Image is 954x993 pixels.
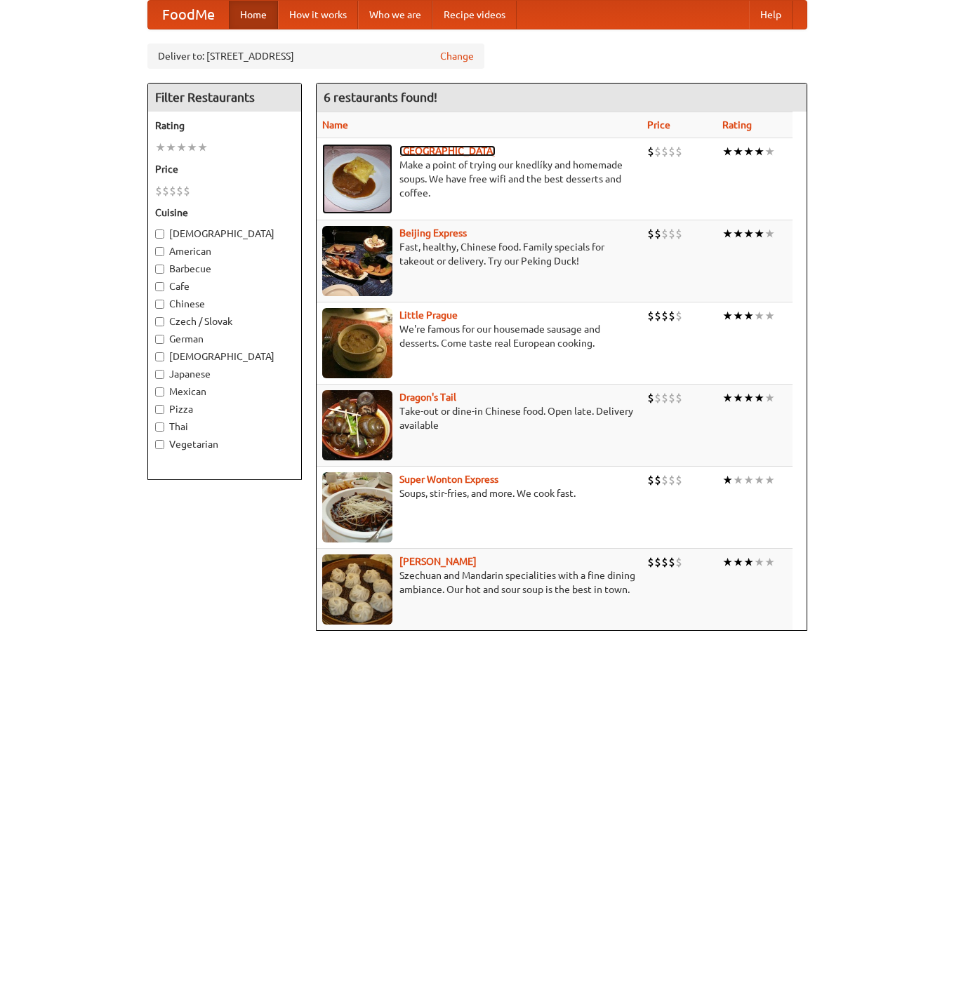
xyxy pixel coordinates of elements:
[278,1,358,29] a: How it works
[743,472,754,488] li: ★
[722,390,733,406] li: ★
[155,297,294,311] label: Chinese
[162,183,169,199] li: $
[183,183,190,199] li: $
[155,265,164,274] input: Barbecue
[733,144,743,159] li: ★
[661,226,668,241] li: $
[647,144,654,159] li: $
[754,144,764,159] li: ★
[155,349,294,364] label: [DEMOGRAPHIC_DATA]
[675,144,682,159] li: $
[155,314,294,328] label: Czech / Slovak
[155,440,164,449] input: Vegetarian
[668,308,675,324] li: $
[733,308,743,324] li: ★
[155,437,294,451] label: Vegetarian
[764,226,775,241] li: ★
[754,472,764,488] li: ★
[743,554,754,570] li: ★
[733,554,743,570] li: ★
[764,554,775,570] li: ★
[148,1,229,29] a: FoodMe
[322,119,348,131] a: Name
[155,282,164,291] input: Cafe
[155,140,166,155] li: ★
[654,226,661,241] li: $
[176,140,187,155] li: ★
[661,472,668,488] li: $
[155,405,164,414] input: Pizza
[647,308,654,324] li: $
[743,144,754,159] li: ★
[155,332,294,346] label: German
[399,145,496,156] a: [GEOGRAPHIC_DATA]
[722,554,733,570] li: ★
[668,472,675,488] li: $
[668,390,675,406] li: $
[155,300,164,309] input: Chinese
[399,556,477,567] a: [PERSON_NAME]
[155,352,164,361] input: [DEMOGRAPHIC_DATA]
[654,308,661,324] li: $
[322,322,637,350] p: We're famous for our housemade sausage and desserts. Come taste real European cooking.
[147,44,484,69] div: Deliver to: [STREET_ADDRESS]
[324,91,437,104] ng-pluralize: 6 restaurants found!
[155,119,294,133] h5: Rating
[155,162,294,176] h5: Price
[322,568,637,597] p: Szechuan and Mandarin specialities with a fine dining ambiance. Our hot and sour soup is the best...
[322,144,392,214] img: czechpoint.jpg
[661,308,668,324] li: $
[155,387,164,396] input: Mexican
[764,144,775,159] li: ★
[322,158,637,200] p: Make a point of trying our knedlíky and homemade soups. We have free wifi and the best desserts a...
[675,390,682,406] li: $
[668,226,675,241] li: $
[654,390,661,406] li: $
[754,390,764,406] li: ★
[399,392,456,403] a: Dragon's Tail
[675,226,682,241] li: $
[155,229,164,239] input: [DEMOGRAPHIC_DATA]
[155,183,162,199] li: $
[155,370,164,379] input: Japanese
[322,404,637,432] p: Take-out or dine-in Chinese food. Open late. Delivery available
[654,472,661,488] li: $
[155,402,294,416] label: Pizza
[647,390,654,406] li: $
[668,144,675,159] li: $
[668,554,675,570] li: $
[722,472,733,488] li: ★
[155,317,164,326] input: Czech / Slovak
[749,1,793,29] a: Help
[722,226,733,241] li: ★
[647,472,654,488] li: $
[322,240,637,268] p: Fast, healthy, Chinese food. Family specials for takeout or delivery. Try our Peking Duck!
[722,119,752,131] a: Rating
[187,140,197,155] li: ★
[155,244,294,258] label: American
[322,308,392,378] img: littleprague.jpg
[322,472,392,542] img: superwonton.jpg
[169,183,176,199] li: $
[322,226,392,296] img: beijing.jpg
[754,308,764,324] li: ★
[322,486,637,500] p: Soups, stir-fries, and more. We cook fast.
[733,472,743,488] li: ★
[399,474,498,485] a: Super Wonton Express
[733,226,743,241] li: ★
[722,308,733,324] li: ★
[675,472,682,488] li: $
[654,554,661,570] li: $
[358,1,432,29] a: Who we are
[764,390,775,406] li: ★
[654,144,661,159] li: $
[148,84,301,112] h4: Filter Restaurants
[166,140,176,155] li: ★
[399,227,467,239] a: Beijing Express
[754,226,764,241] li: ★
